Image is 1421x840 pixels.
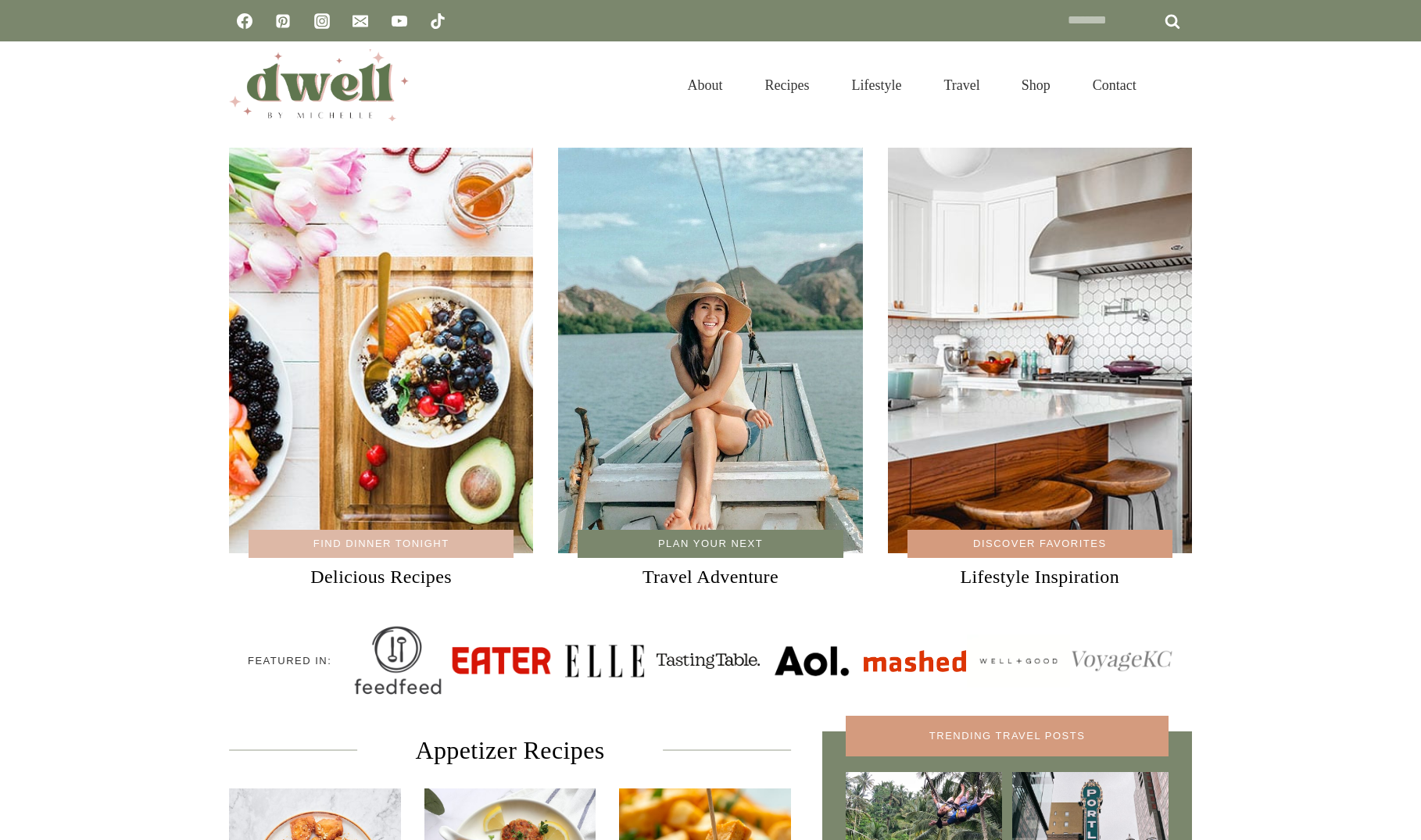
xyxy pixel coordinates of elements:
[1165,72,1192,98] button: View Search Form
[345,5,376,37] a: Email
[248,653,334,669] h5: featured in:
[967,609,1069,712] div: 7 of 10
[1072,58,1158,113] a: Contact
[553,609,656,712] div: 3 of 10
[422,5,453,37] a: TikTok
[384,5,415,37] a: YouTube
[922,58,1000,113] a: Travel
[1000,58,1072,113] a: Shop
[1071,609,1173,712] div: 8 of 10
[229,5,260,37] a: Facebook
[666,58,1158,113] nav: Primary Navigation
[846,716,1169,756] h5: Trending Travel Posts
[743,58,830,113] a: Recipes
[346,609,449,712] div: 1 of 10
[382,731,639,769] h2: Appetizer Recipes
[346,609,1173,712] div: Photo Gallery Carousel
[306,5,338,37] a: Instagram
[666,58,743,113] a: About
[761,609,863,712] div: 5 of 10
[657,609,759,712] div: 4 of 10
[830,58,922,113] a: Lifestyle
[864,609,966,712] div: 6 of 10
[229,49,409,121] img: DWELL by michelle
[450,609,553,712] div: 2 of 10
[267,5,299,37] a: Pinterest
